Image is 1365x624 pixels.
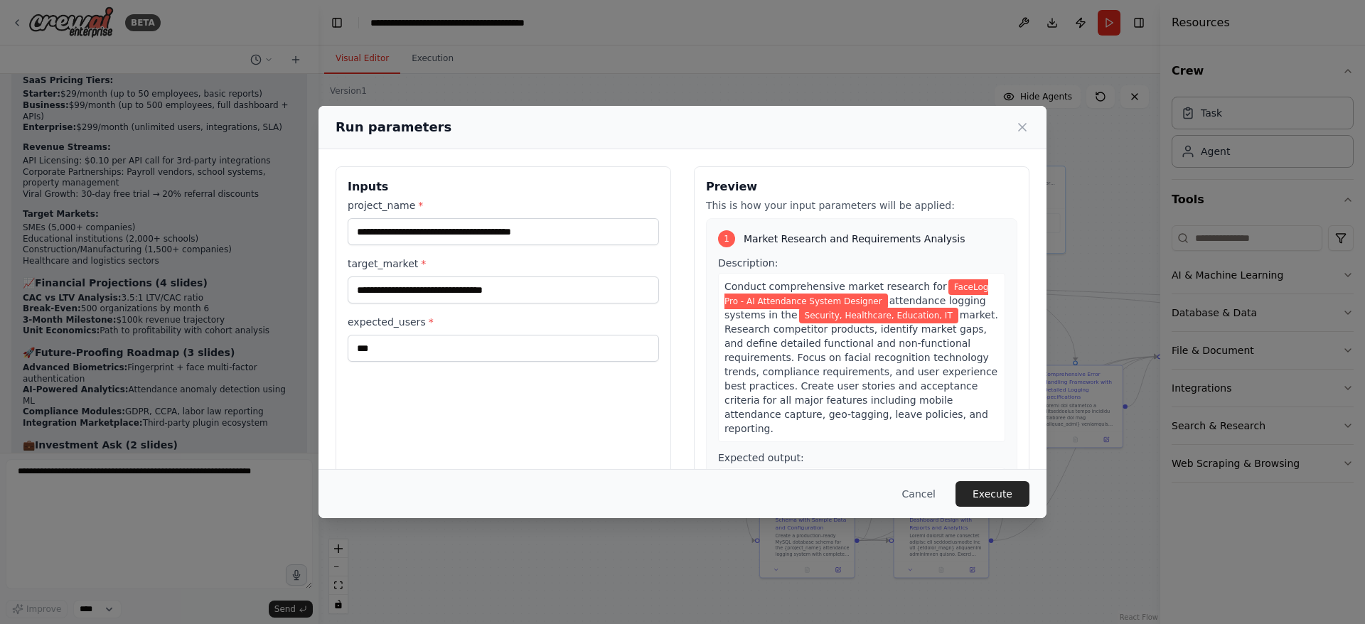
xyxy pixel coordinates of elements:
h3: Preview [706,178,1017,195]
span: Conduct comprehensive market research for [724,281,947,292]
span: Description: [718,257,778,269]
span: Variable: project_name [724,279,988,309]
label: target_market [348,257,659,271]
span: Variable: target_market [799,308,958,323]
span: Market Research and Requirements Analysis [744,232,965,246]
div: 1 [718,230,735,247]
button: Cancel [891,481,947,507]
p: This is how your input parameters will be applied: [706,198,1017,213]
span: Expected output: [718,452,804,463]
span: market. Research competitor products, identify market gaps, and define detailed functional and no... [724,309,998,434]
label: expected_users [348,315,659,329]
h3: Inputs [348,178,659,195]
button: Execute [955,481,1029,507]
label: project_name [348,198,659,213]
h2: Run parameters [336,117,451,137]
